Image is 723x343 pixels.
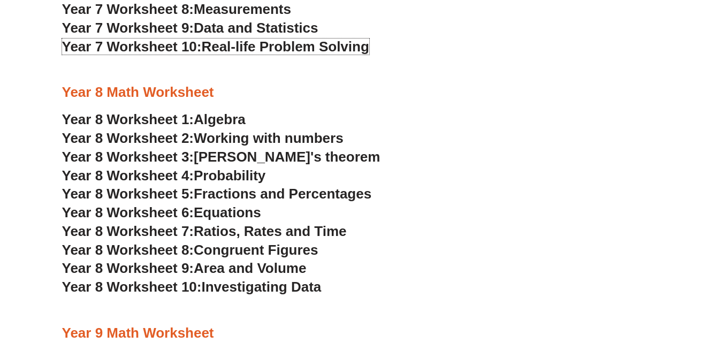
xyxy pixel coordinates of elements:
a: Year 8 Worksheet 1:Algebra [62,111,246,127]
span: Probability [194,167,265,184]
span: Year 8 Worksheet 1: [62,111,194,127]
a: Year 8 Worksheet 10:Investigating Data [62,279,322,295]
span: Equations [194,204,261,220]
a: Year 8 Worksheet 7:Ratios, Rates and Time [62,223,347,239]
h3: Year 9 Math Worksheet [62,324,661,342]
span: Data and Statistics [194,20,318,36]
span: Algebra [194,111,246,127]
span: Year 7 Worksheet 9: [62,20,194,36]
span: Measurements [194,1,291,17]
span: Working with numbers [194,130,344,146]
a: Year 7 Worksheet 8:Measurements [62,1,291,17]
a: Year 8 Worksheet 8:Congruent Figures [62,242,318,258]
span: Year 8 Worksheet 5: [62,186,194,202]
h3: Year 8 Math Worksheet [62,83,661,102]
span: Year 8 Worksheet 3: [62,149,194,165]
span: Congruent Figures [194,242,318,258]
a: Year 8 Worksheet 6:Equations [62,204,261,220]
span: Investigating Data [201,279,321,295]
span: Year 8 Worksheet 8: [62,242,194,258]
span: Fractions and Percentages [194,186,371,202]
span: Year 8 Worksheet 2: [62,130,194,146]
span: Year 8 Worksheet 9: [62,260,194,276]
span: Year 8 Worksheet 4: [62,167,194,184]
span: Ratios, Rates and Time [194,223,346,239]
a: Year 8 Worksheet 2:Working with numbers [62,130,344,146]
iframe: Chat Widget [545,222,723,343]
a: Year 8 Worksheet 3:[PERSON_NAME]'s theorem [62,149,380,165]
span: Year 8 Worksheet 10: [62,279,202,295]
a: Year 8 Worksheet 4:Probability [62,167,266,184]
span: Year 8 Worksheet 6: [62,204,194,220]
span: [PERSON_NAME]'s theorem [194,149,380,165]
span: Year 7 Worksheet 10: [62,39,202,55]
span: Year 8 Worksheet 7: [62,223,194,239]
a: Year 8 Worksheet 9:Area and Volume [62,260,307,276]
span: Year 7 Worksheet 8: [62,1,194,17]
span: Real-life Problem Solving [201,39,369,55]
a: Year 7 Worksheet 10:Real-life Problem Solving [62,39,369,55]
a: Year 7 Worksheet 9:Data and Statistics [62,20,318,36]
a: Year 8 Worksheet 5:Fractions and Percentages [62,186,372,202]
span: Area and Volume [194,260,306,276]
